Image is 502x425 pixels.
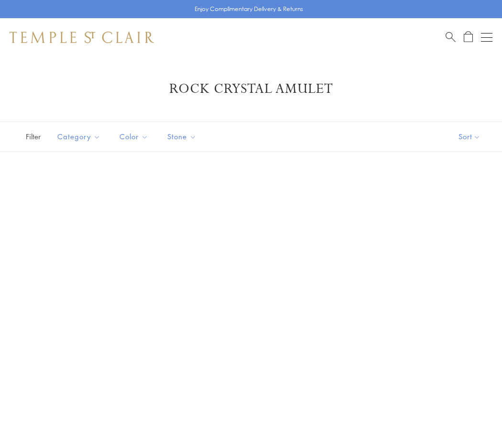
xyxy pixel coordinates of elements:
[10,32,154,43] img: Temple St. Clair
[53,131,108,143] span: Category
[50,126,108,147] button: Category
[195,4,303,14] p: Enjoy Complimentary Delivery & Returns
[437,122,502,151] button: Show sort by
[464,31,473,43] a: Open Shopping Bag
[481,32,492,43] button: Open navigation
[112,126,155,147] button: Color
[115,131,155,143] span: Color
[446,31,456,43] a: Search
[160,126,204,147] button: Stone
[163,131,204,143] span: Stone
[24,80,478,98] h1: Rock Crystal Amulet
